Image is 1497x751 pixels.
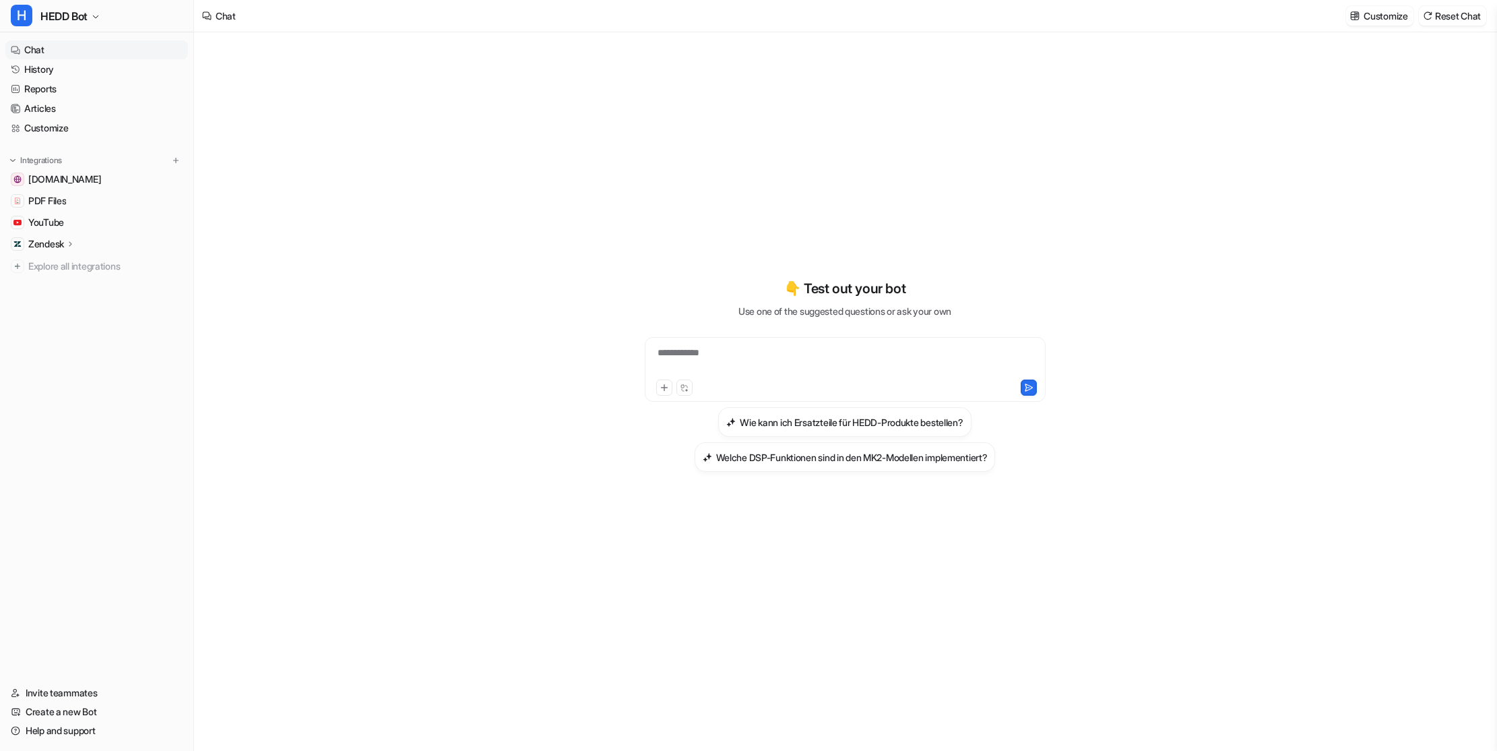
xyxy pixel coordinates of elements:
span: H [11,5,32,26]
a: PDF FilesPDF Files [5,191,188,210]
p: Integrations [20,155,62,166]
span: Explore all integrations [28,256,183,277]
p: Use one of the suggested questions or ask your own [738,304,951,318]
p: Customize [1364,9,1407,23]
img: Wie kann ich Ersatzteile für HEDD-Produkte bestellen? [726,417,736,427]
a: Help and support [5,721,188,740]
a: Create a new Bot [5,702,188,721]
h3: Wie kann ich Ersatzteile für HEDD-Produkte bestellen? [740,415,963,429]
img: YouTube [13,218,22,227]
a: Reports [5,80,188,98]
span: [DOMAIN_NAME] [28,173,101,186]
span: PDF Files [28,194,66,208]
span: YouTube [28,216,64,229]
a: Customize [5,119,188,138]
img: Welche DSP-Funktionen sind in den MK2-Modellen implementiert? [703,452,712,462]
img: hedd.audio [13,175,22,183]
a: Invite teammates [5,684,188,702]
a: History [5,60,188,79]
button: Reset Chat [1419,6,1486,26]
button: Welche DSP-Funktionen sind in den MK2-Modellen implementiert?Welche DSP-Funktionen sind in den MK... [695,442,996,472]
a: Articles [5,99,188,118]
img: explore all integrations [11,260,24,273]
span: HEDD Bot [40,7,88,26]
img: reset [1423,11,1432,21]
button: Integrations [5,154,66,167]
button: Wie kann ich Ersatzteile für HEDD-Produkte bestellen?Wie kann ich Ersatzteile für HEDD-Produkte b... [718,407,971,437]
img: customize [1350,11,1360,21]
img: expand menu [8,156,18,165]
a: Explore all integrations [5,257,188,276]
a: hedd.audio[DOMAIN_NAME] [5,170,188,189]
div: Chat [216,9,236,23]
img: menu_add.svg [171,156,181,165]
p: 👇 Test out your bot [784,278,905,299]
h3: Welche DSP-Funktionen sind in den MK2-Modellen implementiert? [716,450,988,464]
a: Chat [5,40,188,59]
img: Zendesk [13,240,22,248]
img: PDF Files [13,197,22,205]
a: YouTubeYouTube [5,213,188,232]
p: Zendesk [28,237,64,251]
button: Customize [1346,6,1413,26]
